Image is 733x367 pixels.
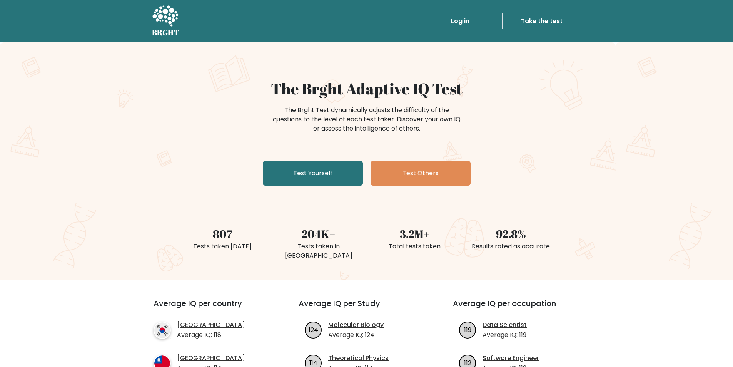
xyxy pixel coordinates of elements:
[154,299,271,317] h3: Average IQ per country
[154,322,171,339] img: country
[328,330,384,340] p: Average IQ: 124
[309,325,318,334] text: 124
[179,226,266,242] div: 807
[152,28,180,37] h5: BRGHT
[270,106,463,133] div: The Brght Test dynamically adjusts the difficulty of the questions to the level of each test take...
[448,13,473,29] a: Log in
[464,325,471,334] text: 119
[483,354,539,363] a: Software Engineer
[275,242,362,260] div: Tests taken in [GEOGRAPHIC_DATA]
[275,226,362,242] div: 204K+
[453,299,589,317] h3: Average IQ per occupation
[328,320,384,330] a: Molecular Biology
[483,320,527,330] a: Data Scientist
[177,320,245,330] a: [GEOGRAPHIC_DATA]
[179,79,554,98] h1: The Brght Adaptive IQ Test
[371,226,458,242] div: 3.2M+
[263,161,363,186] a: Test Yourself
[152,3,180,39] a: BRGHT
[468,226,554,242] div: 92.8%
[309,358,317,367] text: 114
[483,330,527,340] p: Average IQ: 119
[177,354,245,363] a: [GEOGRAPHIC_DATA]
[371,242,458,251] div: Total tests taken
[177,330,245,340] p: Average IQ: 118
[502,13,581,29] a: Take the test
[299,299,434,317] h3: Average IQ per Study
[179,242,266,251] div: Tests taken [DATE]
[464,358,471,367] text: 112
[328,354,389,363] a: Theoretical Physics
[371,161,471,186] a: Test Others
[468,242,554,251] div: Results rated as accurate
